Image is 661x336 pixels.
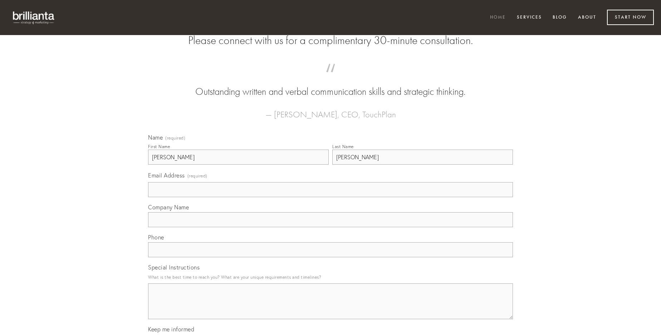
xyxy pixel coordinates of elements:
[148,134,163,141] span: Name
[7,7,61,28] img: brillianta - research, strategy, marketing
[187,171,207,181] span: (required)
[548,12,572,24] a: Blog
[148,172,185,179] span: Email Address
[160,71,501,99] blockquote: Outstanding written and verbal communication skills and strategic thinking.
[607,10,654,25] a: Start Now
[485,12,510,24] a: Home
[148,234,164,241] span: Phone
[148,264,200,271] span: Special Instructions
[148,326,194,333] span: Keep me informed
[165,136,185,140] span: (required)
[573,12,601,24] a: About
[148,204,189,211] span: Company Name
[332,144,354,149] div: Last Name
[148,144,170,149] div: First Name
[160,71,501,85] span: “
[148,272,513,282] p: What is the best time to reach you? What are your unique requirements and timelines?
[148,34,513,47] h2: Please connect with us for a complimentary 30-minute consultation.
[160,99,501,122] figcaption: — [PERSON_NAME], CEO, TouchPlan
[512,12,547,24] a: Services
